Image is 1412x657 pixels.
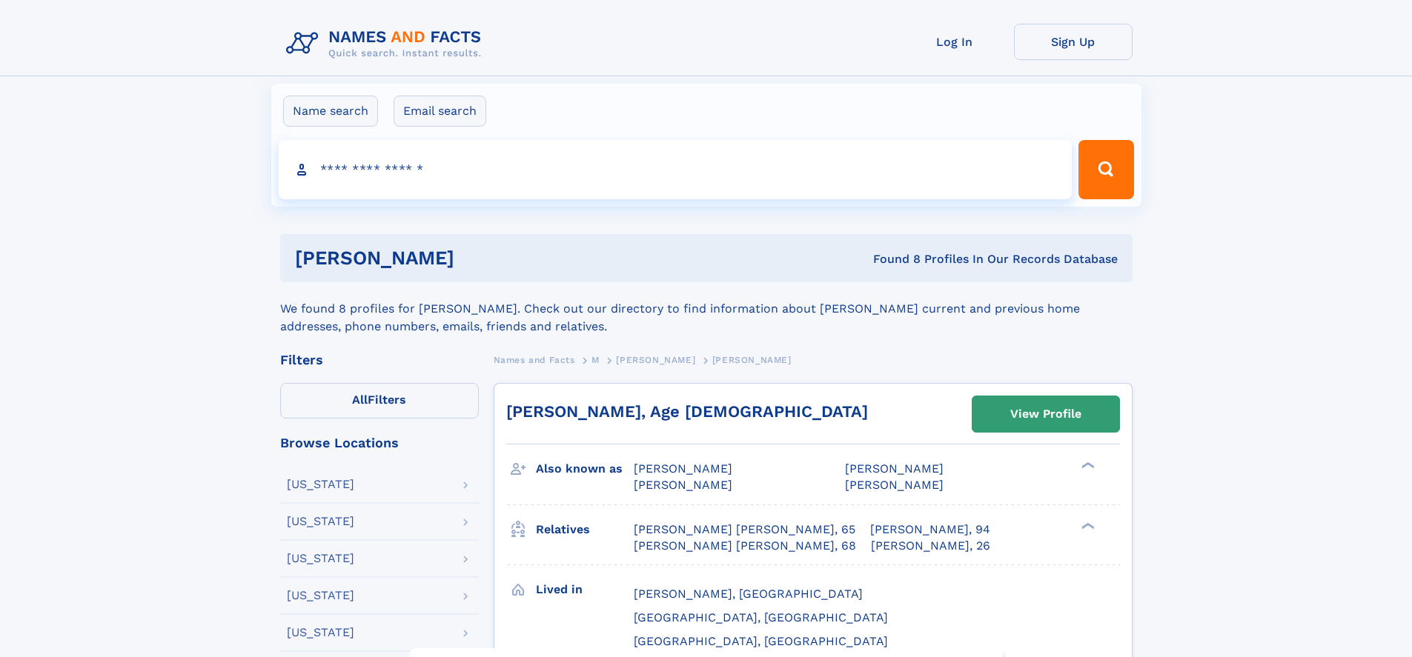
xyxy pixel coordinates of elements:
a: [PERSON_NAME] [PERSON_NAME], 68 [634,538,856,554]
span: [PERSON_NAME] [845,478,944,492]
a: [PERSON_NAME] [PERSON_NAME], 65 [634,521,855,538]
h1: [PERSON_NAME] [295,249,664,267]
span: [PERSON_NAME] [616,355,695,365]
div: [US_STATE] [287,516,354,527]
label: Filters [280,383,479,418]
div: Filters [280,353,479,367]
div: [US_STATE] [287,627,354,638]
span: [PERSON_NAME] [634,478,732,492]
input: search input [279,140,1073,199]
div: Found 8 Profiles In Our Records Database [663,251,1118,267]
div: We found 8 profiles for [PERSON_NAME]. Check out our directory to find information about [PERSON_... [280,282,1133,336]
span: [PERSON_NAME] [634,461,732,476]
a: Log In [895,24,1014,60]
div: View Profile [1010,397,1081,431]
label: Name search [283,96,378,127]
a: [PERSON_NAME], 94 [870,521,990,538]
h3: Lived in [536,577,634,602]
h3: Also known as [536,456,634,481]
div: Browse Locations [280,436,479,450]
a: [PERSON_NAME] [616,350,695,369]
div: ❯ [1078,521,1096,530]
div: [US_STATE] [287,478,354,490]
img: Logo Names and Facts [280,24,494,64]
button: Search Button [1078,140,1133,199]
span: [GEOGRAPHIC_DATA], [GEOGRAPHIC_DATA] [634,634,888,648]
a: Names and Facts [494,350,575,369]
a: [PERSON_NAME], 26 [871,538,990,554]
div: [US_STATE] [287,590,354,601]
h3: Relatives [536,517,634,542]
span: [GEOGRAPHIC_DATA], [GEOGRAPHIC_DATA] [634,610,888,624]
div: ❯ [1078,461,1096,470]
div: [US_STATE] [287,553,354,564]
span: All [352,393,368,407]
label: Email search [394,96,486,127]
span: [PERSON_NAME] [712,355,792,365]
span: M [591,355,600,365]
a: M [591,350,600,369]
span: [PERSON_NAME] [845,461,944,476]
span: [PERSON_NAME], [GEOGRAPHIC_DATA] [634,587,863,601]
a: View Profile [972,396,1119,432]
a: Sign Up [1014,24,1133,60]
a: [PERSON_NAME], Age [DEMOGRAPHIC_DATA] [506,402,868,421]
